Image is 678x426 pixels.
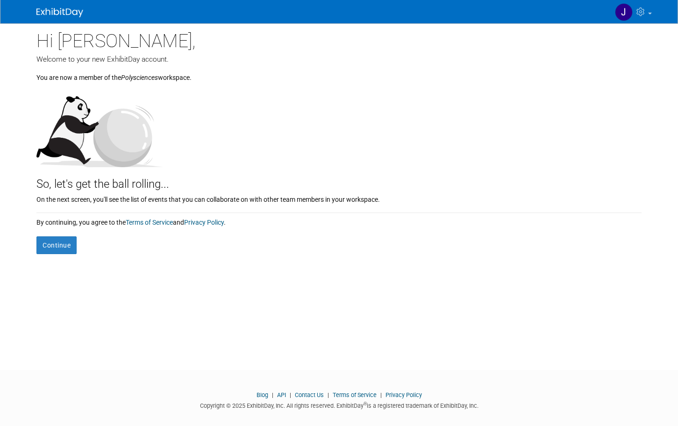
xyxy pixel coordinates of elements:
[36,87,163,167] img: Let's get the ball rolling
[385,391,422,398] a: Privacy Policy
[121,74,158,81] i: Polysciences
[325,391,331,398] span: |
[287,391,293,398] span: |
[36,167,642,192] div: So, let's get the ball rolling...
[36,23,642,54] div: Hi [PERSON_NAME],
[364,401,367,406] sup: ®
[295,391,324,398] a: Contact Us
[36,236,77,254] button: Continue
[36,192,642,204] div: On the next screen, you'll see the list of events that you can collaborate on with other team mem...
[184,219,224,226] a: Privacy Policy
[277,391,286,398] a: API
[333,391,377,398] a: Terms of Service
[126,219,173,226] a: Terms of Service
[36,54,642,64] div: Welcome to your new ExhibitDay account.
[270,391,276,398] span: |
[378,391,384,398] span: |
[36,213,642,227] div: By continuing, you agree to the and .
[36,64,642,82] div: You are now a member of the workspace.
[36,8,83,17] img: ExhibitDay
[257,391,268,398] a: Blog
[615,3,633,21] img: Julianna Klepacki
